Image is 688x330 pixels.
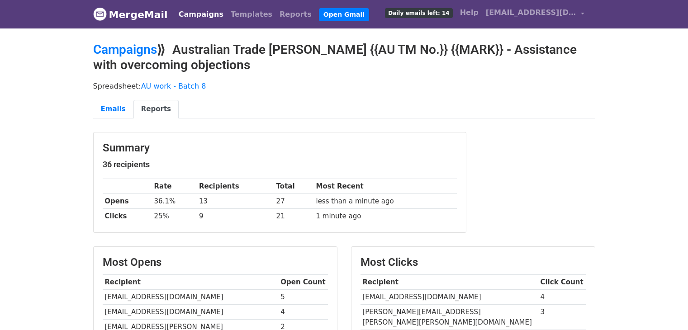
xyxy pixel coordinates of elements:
[538,290,586,305] td: 4
[314,209,457,224] td: 1 minute ago
[103,194,152,209] th: Opens
[361,305,538,330] td: [PERSON_NAME][EMAIL_ADDRESS][PERSON_NAME][PERSON_NAME][DOMAIN_NAME]
[361,256,586,269] h3: Most Clicks
[93,5,168,24] a: MergeMail
[93,42,595,72] h2: ⟫ Australian Trade [PERSON_NAME] {{AU TM No.}} {{MARK}} - Assistance with overcoming objections
[319,8,369,21] a: Open Gmail
[314,194,457,209] td: less than a minute ago
[456,4,482,22] a: Help
[133,100,179,118] a: Reports
[486,7,576,18] span: [EMAIL_ADDRESS][DOMAIN_NAME]
[274,179,314,194] th: Total
[538,275,586,290] th: Click Count
[279,305,328,320] td: 4
[361,290,538,305] td: [EMAIL_ADDRESS][DOMAIN_NAME]
[175,5,227,24] a: Campaigns
[103,141,457,155] h3: Summary
[197,179,274,194] th: Recipients
[482,4,588,25] a: [EMAIL_ADDRESS][DOMAIN_NAME]
[197,194,274,209] td: 13
[538,305,586,330] td: 3
[103,305,279,320] td: [EMAIL_ADDRESS][DOMAIN_NAME]
[141,82,206,90] a: AU work - Batch 8
[93,81,595,91] p: Spreadsheet:
[152,194,197,209] td: 36.1%
[103,160,457,170] h5: 36 recipients
[93,42,157,57] a: Campaigns
[274,194,314,209] td: 27
[361,275,538,290] th: Recipient
[314,179,457,194] th: Most Recent
[227,5,276,24] a: Templates
[103,209,152,224] th: Clicks
[279,275,328,290] th: Open Count
[197,209,274,224] td: 9
[381,4,456,22] a: Daily emails left: 14
[103,290,279,305] td: [EMAIL_ADDRESS][DOMAIN_NAME]
[152,209,197,224] td: 25%
[276,5,315,24] a: Reports
[93,7,107,21] img: MergeMail logo
[274,209,314,224] td: 21
[103,256,328,269] h3: Most Opens
[152,179,197,194] th: Rate
[279,290,328,305] td: 5
[385,8,452,18] span: Daily emails left: 14
[103,275,279,290] th: Recipient
[93,100,133,118] a: Emails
